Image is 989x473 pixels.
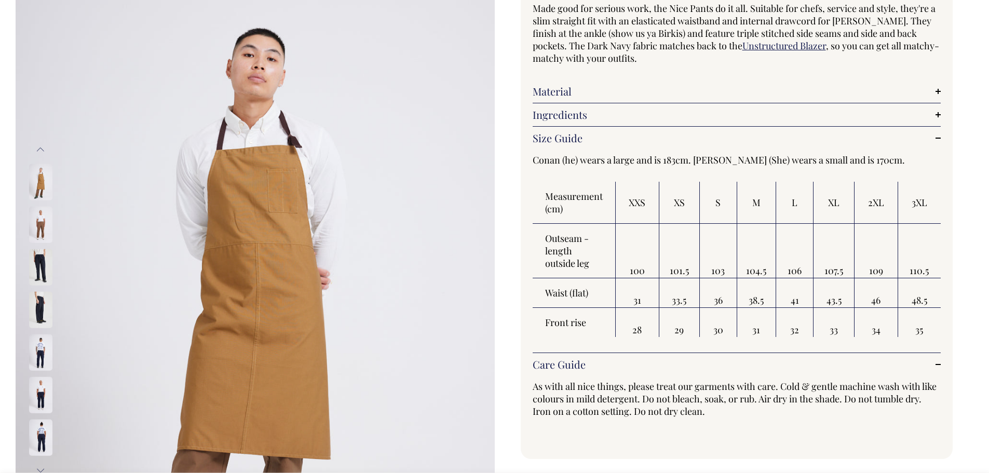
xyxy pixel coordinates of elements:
[898,308,941,337] td: 35
[533,2,936,52] span: Made good for serious work, the Nice Pants do it all. Suitable for chefs, service and style, they...
[533,109,941,121] a: Ingredients
[533,278,616,308] th: Waist (flat)
[814,182,855,224] th: XL
[898,182,941,224] th: 3XL
[776,182,814,224] th: L
[29,292,52,328] img: dark-navy
[29,249,52,286] img: dark-navy
[898,278,941,308] td: 48.5
[776,224,814,278] td: 106
[533,224,616,278] th: Outseam - length outside leg
[616,182,659,224] th: XXS
[814,278,855,308] td: 43.5
[737,308,776,337] td: 31
[776,308,814,337] td: 32
[855,182,898,224] th: 2XL
[742,39,826,52] a: Unstructured Blazer
[533,308,616,337] th: Front rise
[616,278,659,308] td: 31
[29,207,52,243] img: chocolate
[29,420,52,456] img: dark-navy
[737,182,776,224] th: M
[855,278,898,308] td: 46
[700,278,737,308] td: 36
[700,182,737,224] th: S
[533,39,939,64] span: , so you can get all matchy-matchy with your outfits.
[700,308,737,337] td: 30
[776,278,814,308] td: 41
[855,224,898,278] td: 109
[533,85,941,98] a: Material
[737,224,776,278] td: 104.5
[616,224,659,278] td: 100
[855,308,898,337] td: 34
[33,138,48,161] button: Previous
[700,224,737,278] td: 103
[29,334,52,371] img: dark-navy
[659,308,700,337] td: 29
[659,224,700,278] td: 101.5
[814,224,855,278] td: 107.5
[898,224,941,278] td: 110.5
[659,278,700,308] td: 33.5
[737,278,776,308] td: 38.5
[533,132,941,144] a: Size Guide
[533,358,941,371] a: Care Guide
[533,154,905,166] span: Conan (he) wears a large and is 183cm. [PERSON_NAME] (She) wears a small and is 170cm.
[814,308,855,337] td: 33
[29,377,52,413] img: dark-navy
[533,182,616,224] th: Measurement (cm)
[533,380,941,417] p: As with all nice things, please treat our garments with care. Cold & gentle machine wash with lik...
[659,182,700,224] th: XS
[29,164,52,200] img: chocolate
[616,308,659,337] td: 28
